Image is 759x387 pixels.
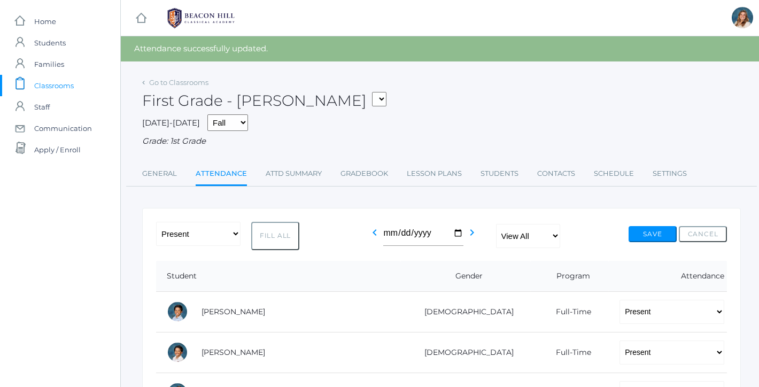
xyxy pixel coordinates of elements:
[161,5,241,32] img: BHCALogos-05-308ed15e86a5a0abce9b8dd61676a3503ac9727e845dece92d48e8588c001991.png
[202,307,265,316] a: [PERSON_NAME]
[34,118,92,139] span: Communication
[251,222,299,250] button: Fill All
[121,36,759,61] div: Attendance successfully updated.
[142,163,177,184] a: General
[34,32,66,53] span: Students
[530,332,609,373] td: Full-Time
[537,163,575,184] a: Contacts
[149,78,208,87] a: Go to Classrooms
[368,231,381,241] a: chevron_left
[466,226,478,239] i: chevron_right
[142,92,386,109] h2: First Grade - [PERSON_NAME]
[609,261,727,292] th: Attendance
[653,163,687,184] a: Settings
[142,118,200,128] span: [DATE]-[DATE]
[530,291,609,332] td: Full-Time
[400,291,530,332] td: [DEMOGRAPHIC_DATA]
[732,7,753,28] div: Liv Barber
[481,163,518,184] a: Students
[34,96,50,118] span: Staff
[400,261,530,292] th: Gender
[156,261,400,292] th: Student
[142,135,741,148] div: Grade: 1st Grade
[368,226,381,239] i: chevron_left
[167,342,188,363] div: Grayson Abrea
[196,163,247,186] a: Attendance
[202,347,265,357] a: [PERSON_NAME]
[340,163,388,184] a: Gradebook
[466,231,478,241] a: chevron_right
[594,163,634,184] a: Schedule
[530,261,609,292] th: Program
[400,332,530,373] td: [DEMOGRAPHIC_DATA]
[34,139,81,160] span: Apply / Enroll
[266,163,322,184] a: Attd Summary
[679,226,727,242] button: Cancel
[407,163,462,184] a: Lesson Plans
[34,53,64,75] span: Families
[34,75,74,96] span: Classrooms
[34,11,56,32] span: Home
[629,226,677,242] button: Save
[167,301,188,322] div: Dominic Abrea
